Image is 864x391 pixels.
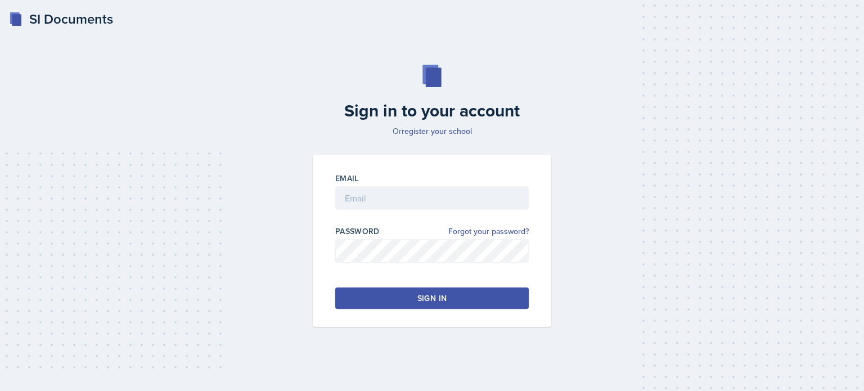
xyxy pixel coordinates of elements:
[335,173,359,184] label: Email
[335,226,380,237] label: Password
[335,186,529,210] input: Email
[335,287,529,309] button: Sign in
[306,101,558,121] h2: Sign in to your account
[402,125,472,137] a: register your school
[417,293,447,304] div: Sign in
[448,226,529,237] a: Forgot your password?
[9,9,113,29] a: SI Documents
[306,125,558,137] p: Or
